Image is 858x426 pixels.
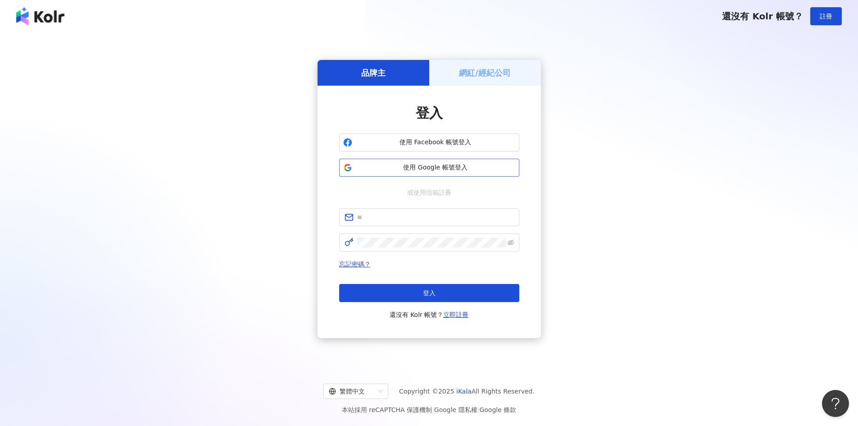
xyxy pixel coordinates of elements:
[822,390,849,417] iframe: Help Scout Beacon - Open
[356,163,515,172] span: 使用 Google 帳號登入
[339,261,371,268] a: 忘記密碼？
[401,188,458,197] span: 或使用信箱註冊
[479,406,516,413] a: Google 條款
[399,386,535,397] span: Copyright © 2025 All Rights Reserved.
[443,311,468,318] a: 立即註冊
[820,13,832,20] span: 註冊
[432,406,434,413] span: |
[722,11,803,22] span: 還沒有 Kolr 帳號？
[16,7,64,25] img: logo
[810,7,842,25] button: 註冊
[339,284,519,302] button: 登入
[329,384,375,399] div: 繁體中文
[508,239,514,246] span: eye-invisible
[423,289,436,297] span: 登入
[342,404,516,415] span: 本站採用 reCAPTCHA 保護機制
[434,406,477,413] a: Google 隱私權
[356,138,515,147] span: 使用 Facebook 帳號登入
[459,67,511,78] h5: 網紅/經紀公司
[456,388,472,395] a: iKala
[361,67,386,78] h5: 品牌主
[416,105,443,121] span: 登入
[339,133,519,151] button: 使用 Facebook 帳號登入
[477,406,480,413] span: |
[339,159,519,177] button: 使用 Google 帳號登入
[390,309,469,320] span: 還沒有 Kolr 帳號？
